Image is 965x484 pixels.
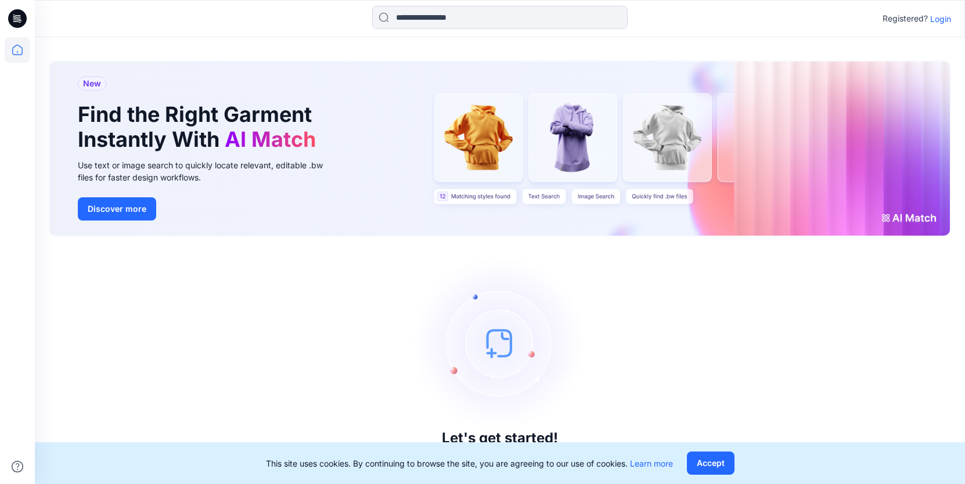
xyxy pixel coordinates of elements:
[930,13,951,25] p: Login
[225,127,316,152] span: AI Match
[687,452,734,475] button: Accept
[78,102,322,152] h1: Find the Right Garment Instantly With
[883,12,928,26] p: Registered?
[630,458,673,468] a: Learn more
[442,430,558,446] h3: Let's get started!
[413,256,587,430] img: empty-state-image.svg
[78,159,339,183] div: Use text or image search to quickly locate relevant, editable .bw files for faster design workflows.
[78,197,156,221] button: Discover more
[83,77,101,91] span: New
[266,457,673,469] p: This site uses cookies. By continuing to browse the site, you are agreeing to our use of cookies.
